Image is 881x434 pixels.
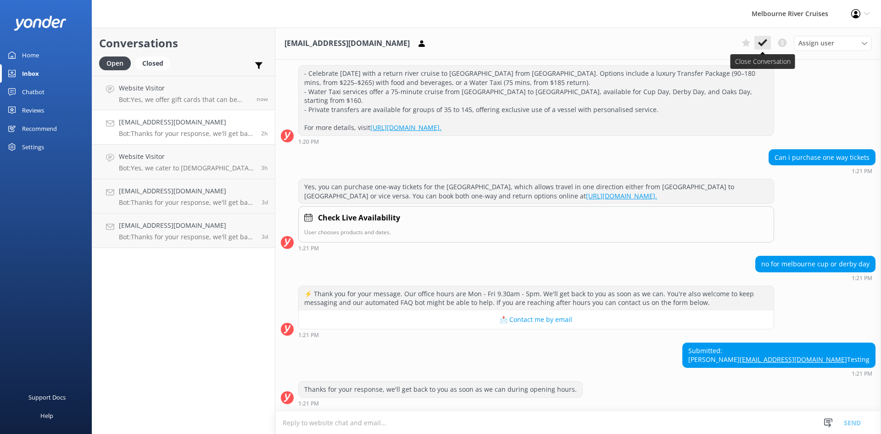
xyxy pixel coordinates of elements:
[22,83,45,101] div: Chatbot
[299,382,582,397] div: Thanks for your response, we'll get back to you as soon as we can during opening hours.
[261,164,268,172] span: Oct 06 2025 12:15pm (UTC +11:00) Australia/Sydney
[298,400,583,406] div: Oct 06 2025 01:21pm (UTC +11:00) Australia/Sydney
[135,56,170,70] div: Closed
[298,245,774,251] div: Oct 06 2025 01:21pm (UTC +11:00) Australia/Sydney
[298,332,774,338] div: Oct 06 2025 01:21pm (UTC +11:00) Australia/Sydney
[852,276,872,281] strong: 1:21 PM
[92,214,275,248] a: [EMAIL_ADDRESS][DOMAIN_NAME]Bot:Thanks for your response, we'll get back to you as soon as we can...
[299,179,774,203] div: Yes, you can purchase one-way tickets for the [GEOGRAPHIC_DATA], which allows travel in one direc...
[14,16,67,31] img: yonder-white-logo.png
[92,110,275,145] a: [EMAIL_ADDRESS][DOMAIN_NAME]Bot:Thanks for your response, we'll get back to you as soon as we can...
[755,275,875,281] div: Oct 06 2025 01:21pm (UTC +11:00) Australia/Sydney
[756,256,875,272] div: no for melbourne cup or derby day
[119,152,254,162] h4: Website Visitor
[22,46,39,64] div: Home
[99,58,135,68] a: Open
[135,58,175,68] a: Closed
[22,119,57,138] div: Recommend
[119,96,250,104] p: Bot: Yes, we offer gift cards that can be used for any of our cruises. You can purchase one at [U...
[304,228,768,237] p: User chooses products and dates.
[261,130,268,137] span: Oct 06 2025 01:21pm (UTC +11:00) Australia/Sydney
[683,343,875,367] div: Submitted: [PERSON_NAME] Testing
[852,169,872,174] strong: 1:21 PM
[298,246,319,251] strong: 1:21 PM
[119,220,255,231] h4: [EMAIL_ADDRESS][DOMAIN_NAME]
[119,117,254,127] h4: [EMAIL_ADDRESS][DOMAIN_NAME]
[92,179,275,214] a: [EMAIL_ADDRESS][DOMAIN_NAME]Bot:Thanks for your response, we'll get back to you as soon as we can...
[298,401,319,406] strong: 1:21 PM
[299,286,774,310] div: ⚡ Thank you for your message. Our office hours are Mon - Fri 9.30am - 5pm. We'll get back to you ...
[586,192,657,200] a: [URL][DOMAIN_NAME].
[119,198,255,207] p: Bot: Thanks for your response, we'll get back to you as soon as we can during opening hours.
[769,168,875,174] div: Oct 06 2025 01:21pm (UTC +11:00) Australia/Sydney
[119,233,255,241] p: Bot: Thanks for your response, we'll get back to you as soon as we can during opening hours.
[740,355,847,364] a: [EMAIL_ADDRESS][DOMAIN_NAME]
[682,370,875,377] div: Oct 06 2025 01:21pm (UTC +11:00) Australia/Sydney
[262,198,268,206] span: Oct 02 2025 05:33pm (UTC +11:00) Australia/Sydney
[298,139,319,145] strong: 1:20 PM
[299,310,774,329] button: 📩 Contact me by email
[99,34,268,52] h2: Conversations
[28,388,66,406] div: Support Docs
[22,138,44,156] div: Settings
[798,38,834,48] span: Assign user
[852,371,872,377] strong: 1:21 PM
[92,145,275,179] a: Website VisitorBot:Yes, we cater to [DEMOGRAPHIC_DATA] dietary requirements with advance notice. ...
[769,150,875,165] div: Can i purchase one way tickets
[318,212,400,224] h4: Check Live Availability
[40,406,53,425] div: Help
[262,233,268,241] span: Oct 02 2025 05:12pm (UTC +11:00) Australia/Sydney
[22,101,44,119] div: Reviews
[299,66,774,135] div: - Celebrate [DATE] with a return river cruise to [GEOGRAPHIC_DATA] from [GEOGRAPHIC_DATA]. Option...
[794,36,872,51] div: Assign User
[852,55,872,61] strong: 1:20 PM
[298,333,319,338] strong: 1:21 PM
[119,83,250,93] h4: Website Visitor
[119,130,254,138] p: Bot: Thanks for your response, we'll get back to you as soon as we can during opening hours.
[119,164,254,172] p: Bot: Yes, we cater to [DEMOGRAPHIC_DATA] dietary requirements with advance notice. Most of our me...
[92,76,275,110] a: Website VisitorBot:Yes, we offer gift cards that can be used for any of our cruises. You can purc...
[119,186,255,196] h4: [EMAIL_ADDRESS][DOMAIN_NAME]
[284,38,410,50] h3: [EMAIL_ADDRESS][DOMAIN_NAME]
[298,138,774,145] div: Oct 06 2025 01:20pm (UTC +11:00) Australia/Sydney
[22,64,39,83] div: Inbox
[370,123,441,132] a: [URL][DOMAIN_NAME].
[256,95,268,103] span: Oct 06 2025 03:32pm (UTC +11:00) Australia/Sydney
[99,56,131,70] div: Open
